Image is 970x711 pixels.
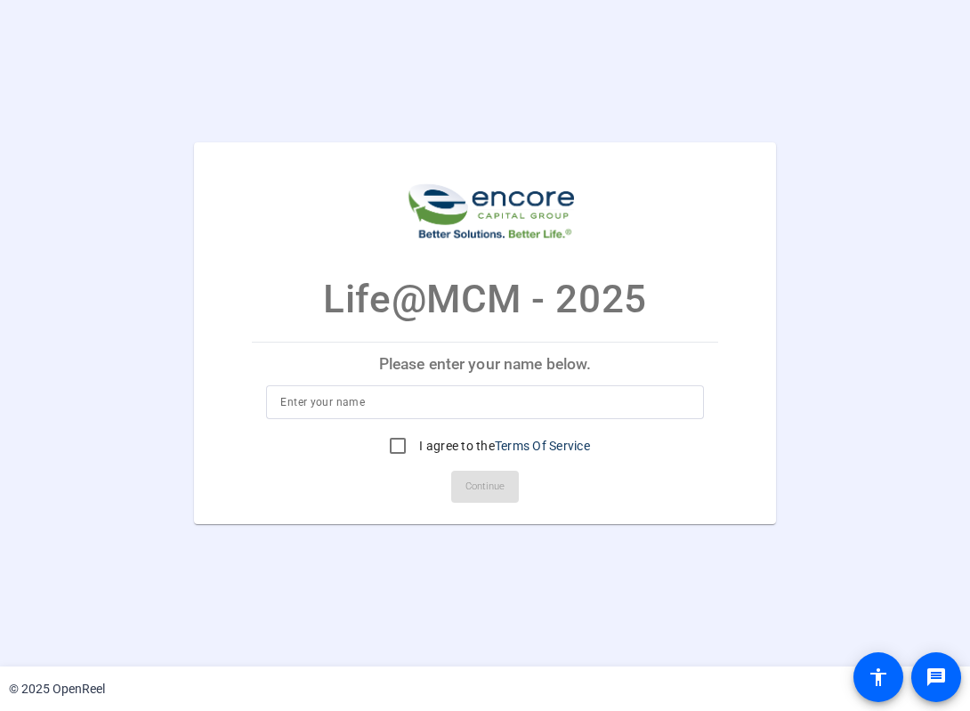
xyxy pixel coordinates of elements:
p: Life@MCM - 2025 [323,270,646,328]
div: © 2025 OpenReel [9,680,105,699]
img: company-logo [396,160,574,243]
input: Enter your name [280,392,689,413]
mat-icon: accessibility [868,667,889,688]
p: Please enter your name below. [252,343,717,385]
label: I agree to the [416,437,590,455]
mat-icon: message [926,667,947,688]
a: Terms Of Service [495,439,590,453]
